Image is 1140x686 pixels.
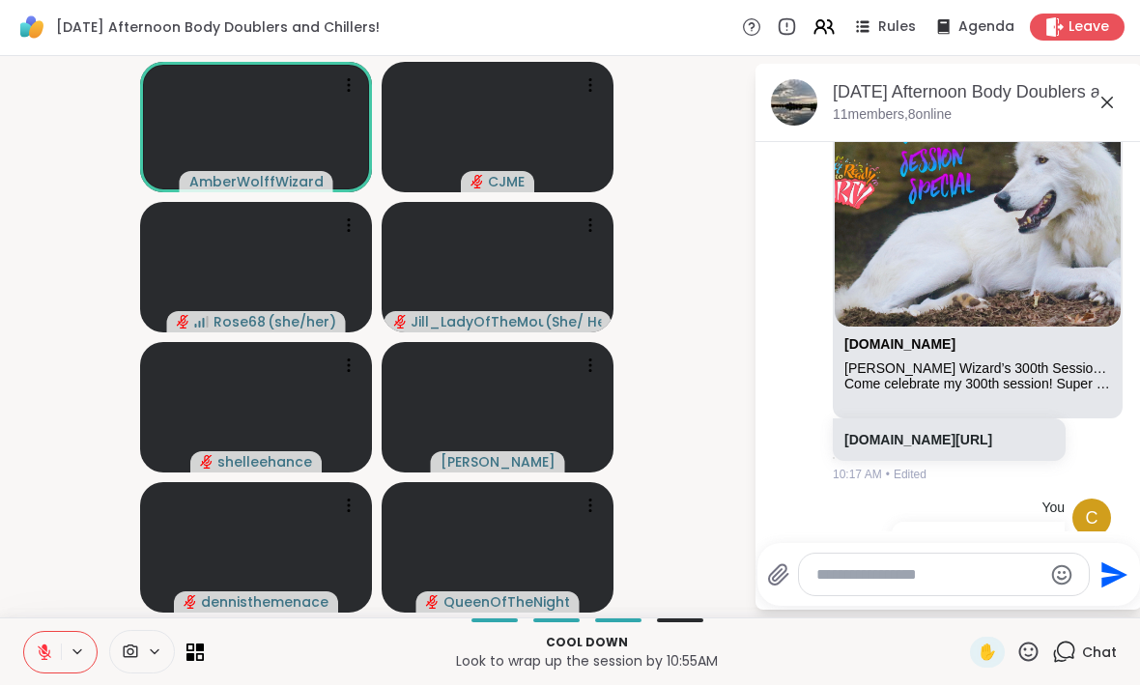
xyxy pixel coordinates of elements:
[56,18,380,38] span: [DATE] Afternoon Body Doublers and Chillers!
[217,453,312,472] span: shelleehance
[441,453,556,472] span: [PERSON_NAME]
[488,173,525,192] span: CJME
[215,635,958,652] p: Cool down
[177,316,190,329] span: audio-muted
[1086,506,1098,532] span: C
[1041,500,1065,519] h4: You
[833,467,882,484] span: 10:17 AM
[771,80,817,127] img: Friday Afternoon Body Doublers and Chillers!, Sep 12
[184,596,197,610] span: audio-muted
[844,361,1111,378] div: [PERSON_NAME] Wizard’s 300th Session Special!
[844,377,1111,393] div: Come celebrate my 300th session! Super major thanks to everyone whos supported me and come to my ...
[443,593,570,613] span: QueenOfTheNight
[894,467,926,484] span: Edited
[1090,554,1133,597] button: Send
[1050,564,1073,587] button: Emoji picker
[878,18,916,38] span: Rules
[426,596,440,610] span: audio-muted
[214,313,266,332] span: Rose68
[470,176,484,189] span: audio-muted
[393,316,407,329] span: audio-muted
[200,456,214,470] span: audio-muted
[1069,18,1109,38] span: Leave
[844,433,992,448] a: [DOMAIN_NAME][URL]
[833,81,1126,105] div: [DATE] Afternoon Body Doublers and Chillers!, [DATE]
[886,467,890,484] span: •
[844,337,955,353] a: Attachment
[215,652,958,672] p: Look to wrap up the session by 10:55AM
[978,642,997,665] span: ✋
[958,18,1014,38] span: Agenda
[1082,643,1117,663] span: Chat
[835,87,1121,328] img: Wolff Wizard’s 300th Session Special!
[545,313,601,332] span: ( She/ Her )
[833,106,952,126] p: 11 members, 8 online
[268,313,336,332] span: ( she/her )
[816,566,1041,586] textarea: Type your message
[189,173,324,192] span: AmberWolffWizard
[411,313,543,332] span: Jill_LadyOfTheMountain
[15,12,48,44] img: ShareWell Logomark
[201,593,328,613] span: dennisthemenace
